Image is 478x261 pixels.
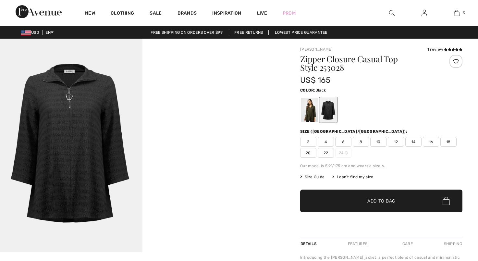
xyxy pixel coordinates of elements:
[85,10,95,17] a: New
[389,9,395,17] img: search the website
[335,137,351,147] span: 6
[270,30,333,35] a: Lowest Price Guarantee
[422,9,427,17] img: My Info
[454,9,460,17] img: My Bag
[405,137,422,147] span: 14
[416,9,432,17] a: Sign In
[300,76,330,85] span: US$ 165
[318,148,334,158] span: 22
[21,30,42,35] span: USD
[300,137,316,147] span: 2
[300,238,318,250] div: Details
[332,174,373,180] div: I can't find my size
[427,46,462,52] div: 1 review
[423,137,439,147] span: 16
[441,9,472,17] a: 5
[45,30,54,35] span: EN
[16,5,62,18] img: 1ère Avenue
[145,30,228,35] a: Free shipping on orders over $99
[442,238,462,250] div: Shipping
[300,47,333,52] a: [PERSON_NAME]
[300,163,462,169] div: Our model is 5'9"/175 cm and wears a size 6.
[353,137,369,147] span: 8
[178,10,197,17] a: Brands
[301,98,318,122] div: Avocado
[388,137,404,147] span: 12
[335,148,351,158] span: 24
[367,198,395,205] span: Add to Bag
[440,137,457,147] span: 18
[283,10,296,17] a: Prom
[300,148,316,158] span: 20
[463,10,465,16] span: 5
[300,129,409,134] div: Size ([GEOGRAPHIC_DATA]/[GEOGRAPHIC_DATA]):
[315,88,326,93] span: Black
[150,10,162,17] a: Sale
[111,10,134,17] a: Clothing
[397,238,418,250] div: Care
[300,190,462,212] button: Add to Bag
[229,30,269,35] a: Free Returns
[342,238,373,250] div: Features
[443,197,450,205] img: Bag.svg
[212,10,241,17] span: Inspiration
[320,98,337,122] div: Black
[300,55,435,72] h1: Zipper Closure Casual Top Style 253028
[370,137,386,147] span: 10
[300,88,315,93] span: Color:
[21,30,31,35] img: US Dollar
[318,137,334,147] span: 4
[257,10,267,17] a: Live
[345,151,348,155] img: ring-m.svg
[300,174,325,180] span: Size Guide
